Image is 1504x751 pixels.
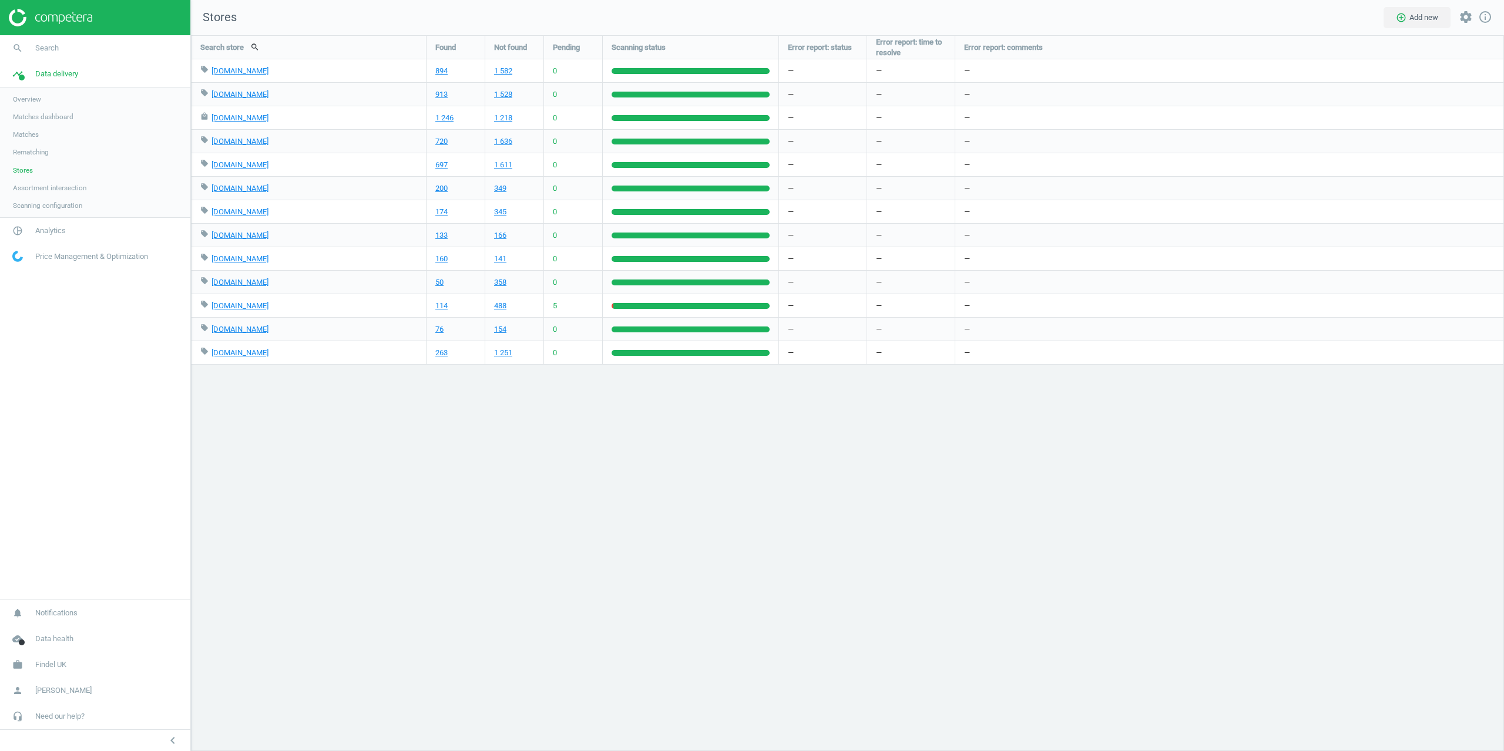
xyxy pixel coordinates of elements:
[779,200,867,223] div: —
[435,301,448,311] a: 114
[200,324,209,332] i: local_offer
[12,251,23,262] img: wGWNvw8QSZomAAAAABJRU5ErkJggg==
[13,166,33,175] span: Stores
[435,348,448,358] a: 263
[211,301,268,310] a: [DOMAIN_NAME]
[200,136,209,144] i: local_offer
[876,348,882,358] span: —
[553,207,557,217] span: 0
[435,254,448,264] a: 160
[435,113,454,123] a: 1 246
[876,324,882,335] span: —
[35,659,66,670] span: Findel UK
[244,37,266,57] button: search
[6,63,29,85] i: timeline
[200,183,209,191] i: local_offer
[788,42,852,53] span: Error report: status
[1459,10,1473,24] i: settings
[13,147,49,157] span: Rematching
[964,42,1043,53] span: Error report: comments
[553,230,557,241] span: 0
[35,225,66,236] span: Analytics
[35,634,73,644] span: Data health
[779,59,867,82] div: —
[553,183,557,194] span: 0
[211,254,268,263] a: [DOMAIN_NAME]
[35,608,78,618] span: Notifications
[200,112,209,120] i: local_mall
[435,277,444,288] a: 50
[955,106,1504,129] div: —
[876,254,882,264] span: —
[211,137,268,146] a: [DOMAIN_NAME]
[6,602,29,624] i: notifications
[553,277,557,288] span: 0
[494,183,506,194] a: 349
[779,224,867,247] div: —
[200,89,209,97] i: local_offer
[955,247,1504,270] div: —
[494,160,512,170] a: 1 611
[876,136,882,147] span: —
[435,89,448,100] a: 913
[435,42,456,53] span: Found
[435,230,448,241] a: 133
[494,113,512,123] a: 1 218
[200,206,209,214] i: local_offer
[876,207,882,217] span: —
[1453,5,1478,30] button: settings
[955,200,1504,223] div: —
[876,301,882,311] span: —
[35,69,78,79] span: Data delivery
[211,325,268,334] a: [DOMAIN_NAME]
[1478,10,1492,24] i: info_outline
[13,95,41,104] span: Overview
[13,183,86,193] span: Assortment intersection
[955,177,1504,200] div: —
[494,254,506,264] a: 141
[494,66,512,76] a: 1 582
[35,251,148,262] span: Price Management & Optimization
[435,183,448,194] a: 200
[13,130,39,139] span: Matches
[876,183,882,194] span: —
[955,294,1504,317] div: —
[13,112,73,122] span: Matches dashboard
[211,348,268,357] a: [DOMAIN_NAME]
[955,271,1504,294] div: —
[211,231,268,240] a: [DOMAIN_NAME]
[9,9,92,26] img: ajHJNr6hYgQAAAAASUVORK5CYII=
[200,347,209,355] i: local_offer
[200,253,209,261] i: local_offer
[779,294,867,317] div: —
[955,224,1504,247] div: —
[779,341,867,364] div: —
[494,136,512,147] a: 1 636
[211,160,268,169] a: [DOMAIN_NAME]
[35,685,92,696] span: [PERSON_NAME]
[35,43,59,53] span: Search
[553,42,580,53] span: Pending
[553,89,557,100] span: 0
[494,324,506,335] a: 154
[494,207,506,217] a: 345
[494,42,527,53] span: Not found
[876,37,946,58] span: Error report: time to resolve
[494,277,506,288] a: 358
[200,230,209,238] i: local_offer
[200,65,209,73] i: local_offer
[211,278,268,287] a: [DOMAIN_NAME]
[876,66,882,76] span: —
[6,220,29,242] i: pie_chart_outlined
[494,89,512,100] a: 1 528
[553,324,557,335] span: 0
[6,628,29,650] i: cloud_done
[779,247,867,270] div: —
[955,318,1504,341] div: —
[200,159,209,167] i: local_offer
[435,207,448,217] a: 174
[779,83,867,106] div: —
[6,654,29,676] i: work
[35,711,85,722] span: Need our help?
[553,66,557,76] span: 0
